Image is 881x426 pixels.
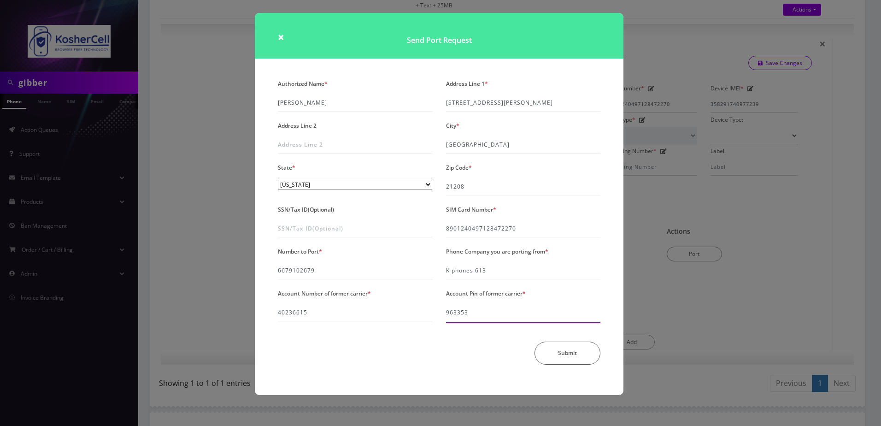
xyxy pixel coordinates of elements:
button: Close [278,31,284,42]
input: Zip [446,178,600,195]
input: SSN/Tax ID(Optional) [278,220,432,237]
button: Submit [534,342,600,365]
input: SIM Card Number [446,220,600,237]
input: Please Enter Authorized Name [278,94,432,112]
label: City [446,119,459,132]
label: Account Number of former carrier [278,287,371,300]
label: Account Pin of former carrier [446,287,526,300]
label: State [278,161,295,174]
input: Address Line 1 [446,94,600,112]
label: SIM Card Number [446,203,496,216]
input: Please Enter City [446,136,600,154]
label: Zip Code [446,161,472,174]
span: × [278,29,284,44]
label: Authorized Name [278,77,328,90]
input: Address Line 2 [278,136,432,154]
input: Number to Port [278,262,432,279]
label: Address Line 1 [446,77,488,90]
label: Number to Port [278,245,322,258]
label: SSN/Tax ID(Optional) [278,203,334,216]
h1: Send Port Request [255,13,623,59]
label: Address Line 2 [278,119,317,132]
label: Phone Company you are porting from [446,245,548,258]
